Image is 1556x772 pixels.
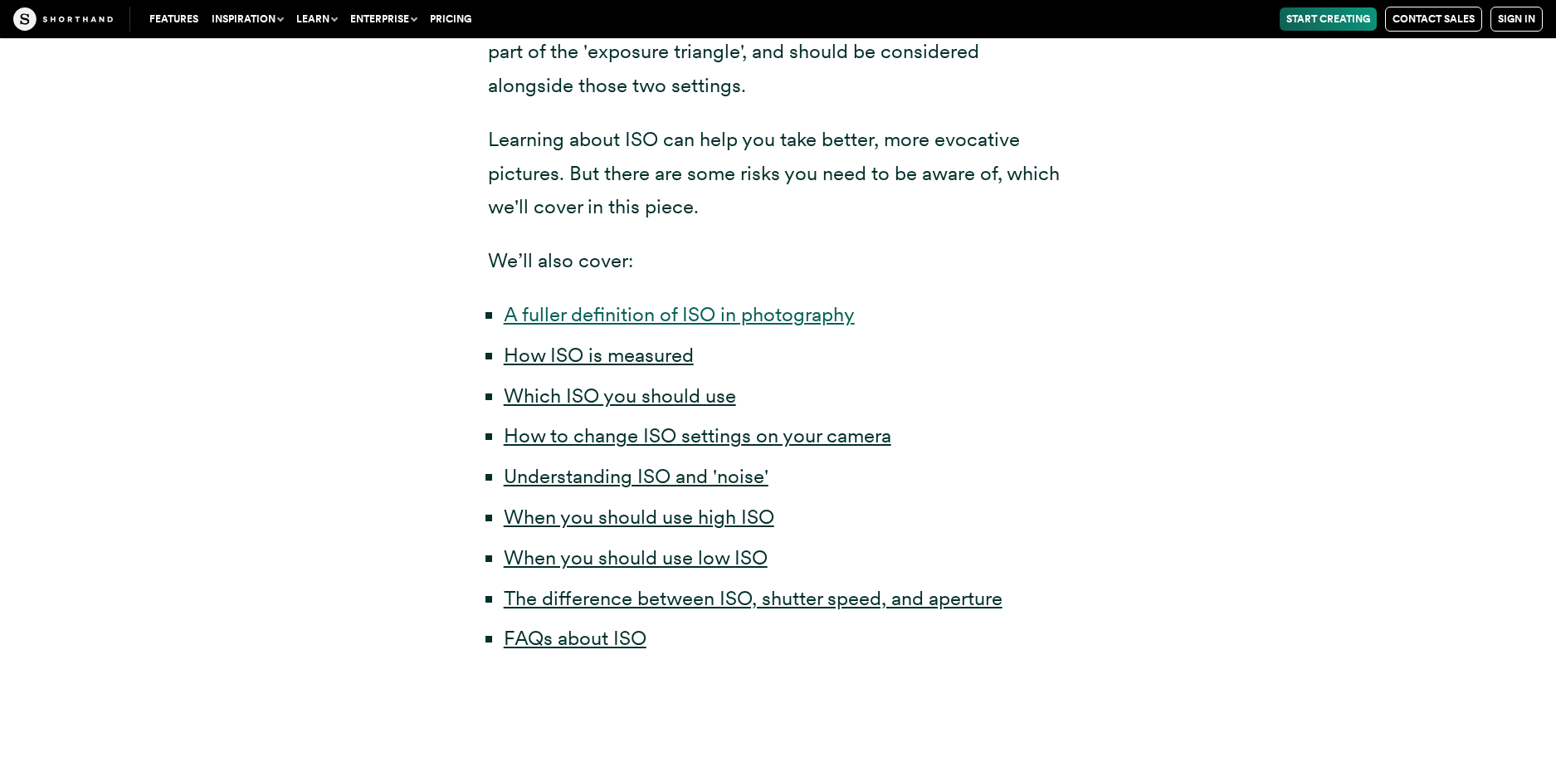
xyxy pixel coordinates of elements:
a: Start Creating [1280,7,1377,31]
button: Inspiration [205,7,290,31]
a: When you should use low ISO [504,545,768,569]
p: Learning about ISO can help you take better, more evocative pictures. But there are some risks yo... [488,123,1069,224]
a: Understanding ISO and 'noise' [504,464,768,488]
a: Which ISO you should use [504,384,736,408]
a: How ISO is measured [504,343,694,367]
button: Enterprise [344,7,423,31]
p: Along with aperture and shutter speed, ISO is often considered part of the 'exposure triangle', a... [488,1,1069,102]
a: How to change ISO settings on your camera [504,423,891,447]
a: The difference between ISO, shutter speed, and aperture [504,586,1002,610]
a: FAQs about ISO [504,626,646,650]
a: Contact Sales [1385,7,1482,32]
img: The Craft [13,7,113,31]
a: When you should use high ISO [504,505,774,529]
button: Learn [290,7,344,31]
p: We’ll also cover: [488,244,1069,278]
a: Sign in [1490,7,1543,32]
a: Features [143,7,205,31]
a: A fuller definition of ISO in photography [504,302,855,326]
a: Pricing [423,7,478,31]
